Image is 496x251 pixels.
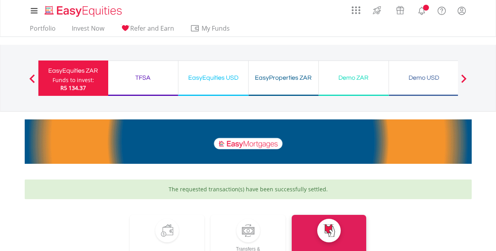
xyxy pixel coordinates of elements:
div: TFSA [113,72,173,83]
span: R5 134.37 [60,84,86,92]
a: AppsGrid [347,2,365,15]
div: EasyEquities USD [183,72,243,83]
img: grid-menu-icon.svg [352,6,360,15]
div: Funds to invest: [53,76,94,84]
div: Demo USD [394,72,454,83]
div: EasyEquities ZAR [43,65,104,76]
a: My Profile [452,2,472,19]
div: Demo ZAR [323,72,384,83]
img: vouchers-v2.svg [394,4,407,16]
a: Refer and Earn [117,24,177,37]
span: Refer and Earn [130,24,174,33]
a: Home page [42,2,125,18]
a: Notifications [412,2,432,18]
div: The requested transaction(s) have been successfully settled. [25,180,472,199]
a: Portfolio [27,24,59,37]
a: FAQ's and Support [432,2,452,18]
span: My Funds [190,23,242,33]
img: thrive-v2.svg [371,4,383,16]
button: Next [456,78,472,86]
img: EasyMortage Promotion Banner [25,119,472,164]
img: EasyEquities_Logo.png [43,5,125,18]
a: Vouchers [389,2,412,16]
button: Previous [24,78,40,86]
a: Invest Now [69,24,107,37]
div: EasyProperties ZAR [253,72,314,83]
